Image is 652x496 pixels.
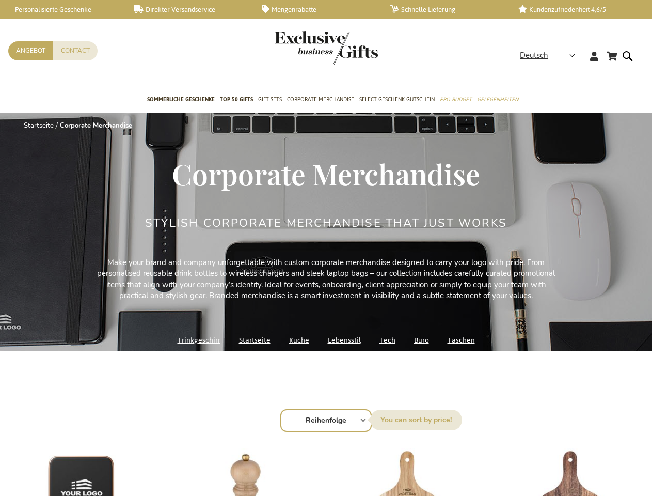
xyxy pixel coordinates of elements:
[390,5,502,14] a: Schnelle Lieferung
[275,31,378,65] img: Exclusive Business gifts logo
[414,333,429,347] a: Büro
[370,410,462,430] label: Sortieren nach
[440,87,472,113] a: Pro Budget
[477,94,518,105] span: Gelegenheiten
[258,94,282,105] span: Gift Sets
[518,5,630,14] a: Kundenzufriedenheit 4,6/5
[477,87,518,113] a: Gelegenheiten
[220,94,253,105] span: TOP 50 Gifts
[145,217,507,229] h2: Stylish Corporate Merchandise That Just Works
[24,121,54,130] a: Startseite
[258,87,282,113] a: Gift Sets
[262,5,374,14] a: Mengenrabatte
[147,94,215,105] span: Sommerliche geschenke
[287,87,354,113] a: Corporate Merchandise
[94,257,559,302] p: Make your brand and company unforgettable with custom corporate merchandise designed to carry you...
[328,333,361,347] a: Lebensstil
[287,94,354,105] span: Corporate Merchandise
[178,333,220,347] a: Trinkgeschirr
[5,5,117,14] a: Personalisierte Geschenke
[440,94,472,105] span: Pro Budget
[359,94,435,105] span: Select Geschenk Gutschein
[448,333,475,347] a: Taschen
[289,333,309,347] a: Küche
[520,50,548,61] span: Deutsch
[379,333,395,347] a: Tech
[359,87,435,113] a: Select Geschenk Gutschein
[8,41,53,60] a: Angebot
[53,41,98,60] a: Contact
[60,121,132,130] strong: Corporate Merchandise
[147,87,215,113] a: Sommerliche geschenke
[220,87,253,113] a: TOP 50 Gifts
[172,154,480,193] span: Corporate Merchandise
[275,31,326,65] a: store logo
[239,333,271,347] a: Startseite
[134,5,246,14] a: Direkter Versandservice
